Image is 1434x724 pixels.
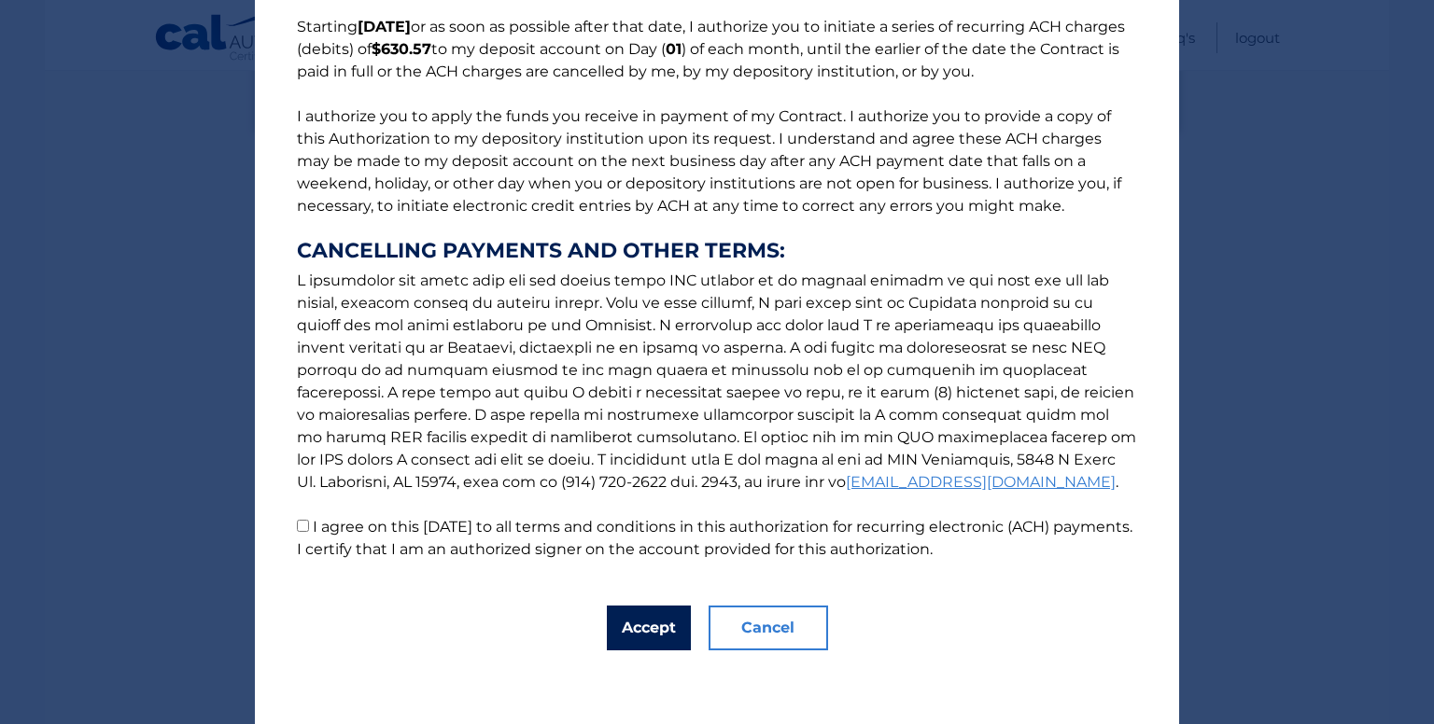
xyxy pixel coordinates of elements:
[846,473,1116,491] a: [EMAIL_ADDRESS][DOMAIN_NAME]
[297,518,1132,558] label: I agree on this [DATE] to all terms and conditions in this authorization for recurring electronic...
[358,18,411,35] b: [DATE]
[666,40,682,58] b: 01
[709,606,828,650] button: Cancel
[607,606,691,650] button: Accept
[297,240,1137,262] strong: CANCELLING PAYMENTS AND OTHER TERMS:
[372,40,431,58] b: $630.57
